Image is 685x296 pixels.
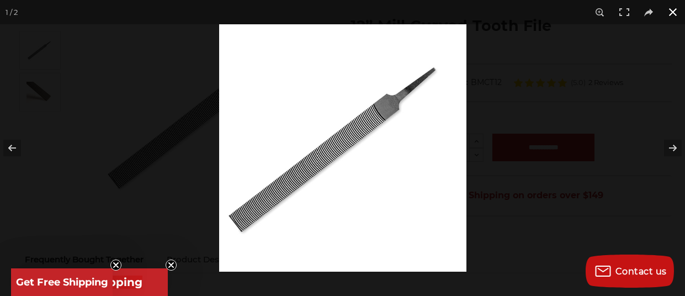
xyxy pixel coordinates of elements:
button: Contact us [586,255,674,288]
div: Get Free ShippingClose teaser [11,268,113,296]
button: Close teaser [166,260,177,271]
button: Close teaser [110,260,121,271]
img: Mill_Curved_Tooth_File__97131.1570197077.jpg [219,24,466,272]
span: Get Free Shipping [16,276,108,288]
span: Contact us [615,266,667,277]
div: Get Free ShippingClose teaser [11,268,168,296]
button: Next (arrow right) [646,120,685,176]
